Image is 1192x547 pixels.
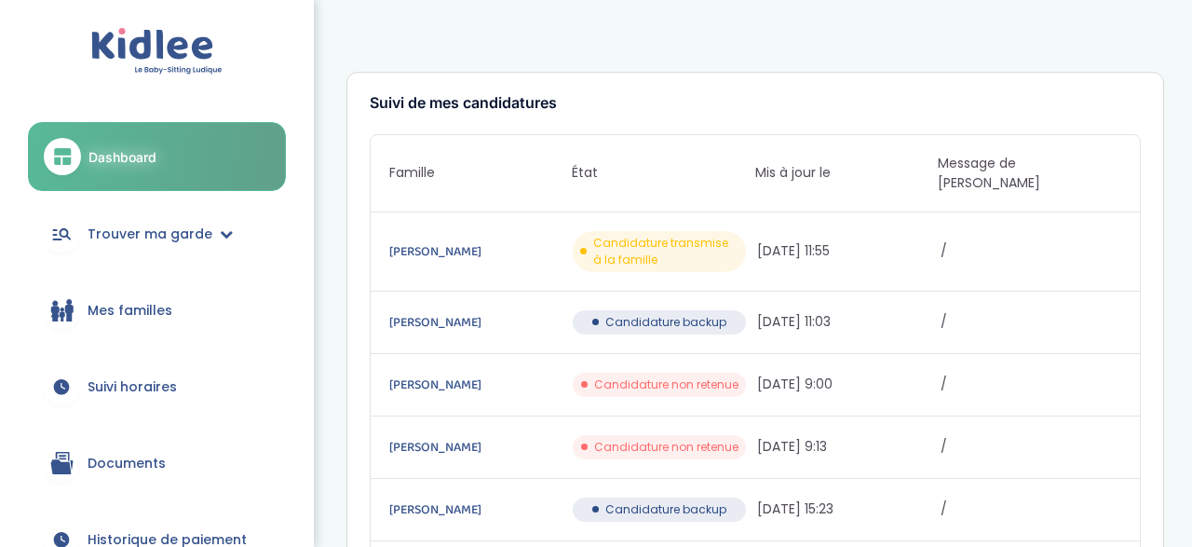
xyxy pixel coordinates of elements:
[941,241,1121,261] span: /
[370,95,1141,112] h3: Suivi de mes candidatures
[757,241,938,261] span: [DATE] 11:55
[389,241,570,262] a: [PERSON_NAME]
[941,312,1121,332] span: /
[88,454,166,473] span: Documents
[941,375,1121,394] span: /
[941,499,1121,519] span: /
[88,301,172,321] span: Mes familles
[389,375,570,395] a: [PERSON_NAME]
[88,225,212,244] span: Trouver ma garde
[91,28,223,75] img: logo.svg
[88,377,177,397] span: Suivi horaires
[28,200,286,267] a: Trouver ma garde
[594,376,738,393] span: Candidature non retenue
[28,122,286,191] a: Dashboard
[28,430,286,497] a: Documents
[757,437,938,457] span: [DATE] 9:13
[941,437,1121,457] span: /
[389,312,570,333] a: [PERSON_NAME]
[605,501,726,518] span: Candidature backup
[572,163,755,183] span: État
[28,277,286,344] a: Mes familles
[755,163,939,183] span: Mis à jour le
[594,439,738,456] span: Candidature non retenue
[757,499,938,519] span: [DATE] 15:23
[88,147,156,167] span: Dashboard
[938,154,1121,193] span: Message de [PERSON_NAME]
[28,353,286,420] a: Suivi horaires
[389,437,570,458] a: [PERSON_NAME]
[605,314,726,331] span: Candidature backup
[593,235,738,268] span: Candidature transmise à la famille
[389,499,570,520] a: [PERSON_NAME]
[757,375,938,394] span: [DATE] 9:00
[757,312,938,332] span: [DATE] 11:03
[389,163,573,183] span: Famille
